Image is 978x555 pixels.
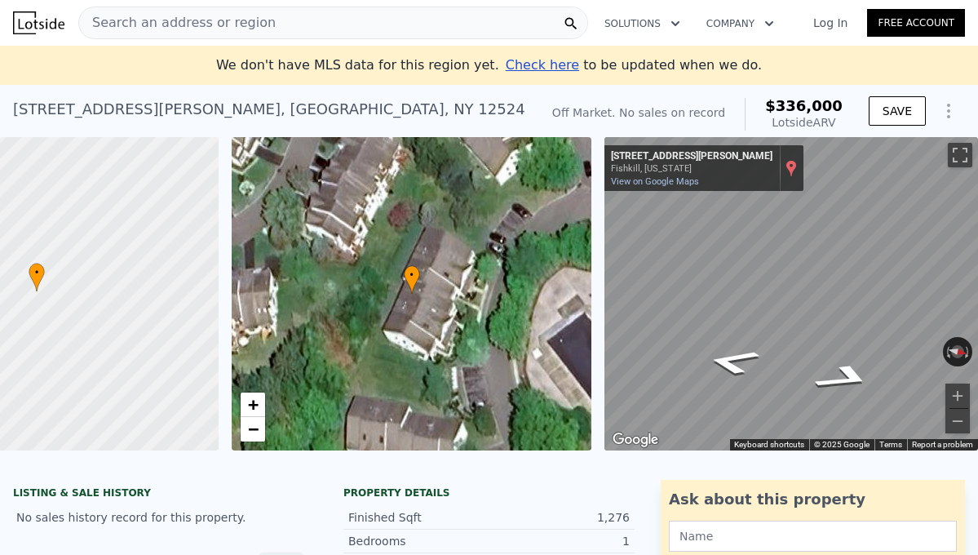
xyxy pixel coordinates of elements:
span: Search an address or region [79,13,276,33]
path: Go South, Millholland Dr W [684,342,782,380]
a: Log In [794,15,867,31]
button: Zoom in [945,384,970,408]
button: Rotate counterclockwise [943,337,952,366]
div: [STREET_ADDRESS][PERSON_NAME] [611,150,772,163]
div: Finished Sqft [348,509,489,526]
div: Property details [343,486,635,499]
div: to be updated when we do. [506,55,762,75]
button: Show Options [932,95,965,127]
button: Rotate clockwise [963,337,972,366]
div: Street View [604,137,978,451]
div: Map [604,137,978,451]
a: Terms (opens in new tab) [879,440,902,449]
button: Toggle fullscreen view [948,143,972,167]
a: Show location on map [785,159,797,177]
div: We don't have MLS data for this region yet. [216,55,762,75]
div: Off Market. No sales on record [552,104,725,121]
a: Zoom in [241,393,265,417]
button: Zoom out [945,409,970,433]
span: © 2025 Google [814,440,870,449]
div: LISTING & SALE HISTORY [13,486,304,503]
div: Lotside ARV [765,114,843,131]
span: $336,000 [765,97,843,114]
span: Check here [506,57,579,73]
div: [STREET_ADDRESS][PERSON_NAME] , [GEOGRAPHIC_DATA] , NY 12524 [13,98,525,121]
button: Company [693,9,787,38]
div: No sales history record for this property. [13,503,304,532]
a: Report a problem [912,440,973,449]
span: + [247,394,258,415]
button: SAVE [869,96,926,126]
div: Bedrooms [348,533,489,549]
button: Keyboard shortcuts [734,439,804,451]
div: Ask about this property [669,488,957,511]
span: • [29,265,45,280]
path: Go North, Millholland Dr W [789,357,901,398]
span: − [247,419,258,439]
button: Reset the view [942,343,973,361]
span: • [404,268,420,282]
a: View on Google Maps [611,176,699,187]
a: Open this area in Google Maps (opens a new window) [608,429,662,451]
input: Name [669,521,957,552]
button: Solutions [591,9,693,38]
img: Lotside [13,11,64,34]
div: 1 [489,533,631,549]
div: Fishkill, [US_STATE] [611,163,772,174]
div: • [404,265,420,294]
img: Google [608,429,662,451]
div: 1,276 [489,509,631,526]
a: Zoom out [241,417,265,442]
a: Free Account [867,9,965,37]
div: • [29,263,45,291]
